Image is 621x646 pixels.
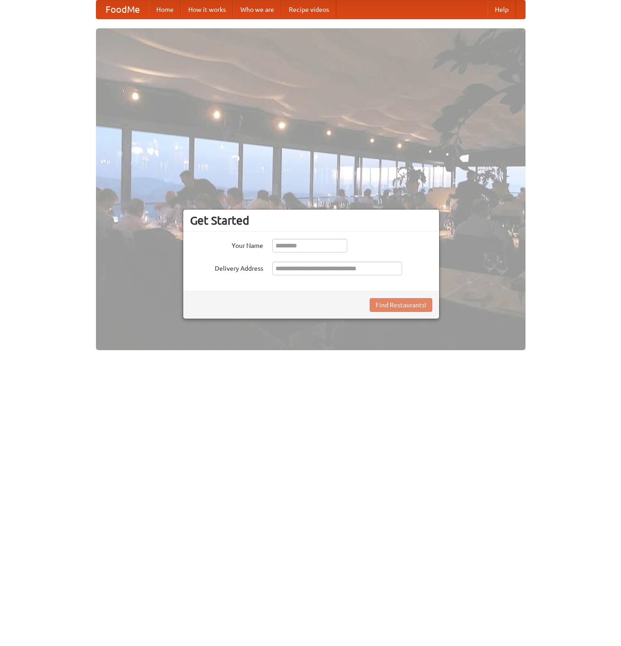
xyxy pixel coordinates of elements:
[488,0,516,19] a: Help
[96,0,149,19] a: FoodMe
[233,0,281,19] a: Who we are
[190,214,432,227] h3: Get Started
[149,0,181,19] a: Home
[190,262,263,273] label: Delivery Address
[370,298,432,312] button: Find Restaurants!
[181,0,233,19] a: How it works
[190,239,263,250] label: Your Name
[281,0,336,19] a: Recipe videos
